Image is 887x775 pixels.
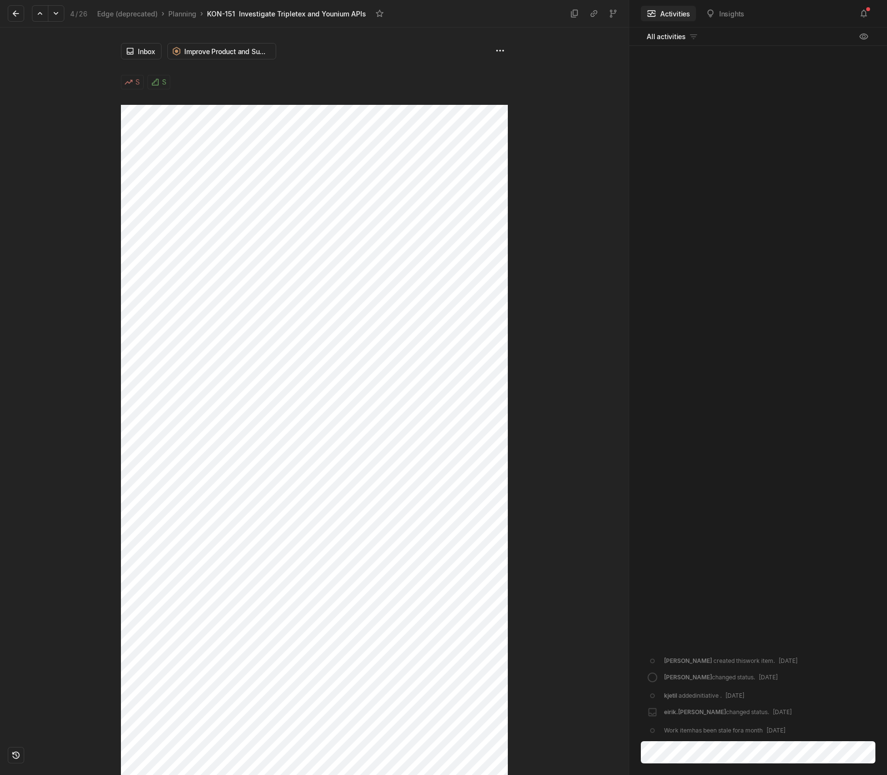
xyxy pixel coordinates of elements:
[664,674,712,681] span: [PERSON_NAME]
[166,7,198,20] a: Planning
[759,674,778,681] span: [DATE]
[97,9,158,19] div: Edge (deprecated)
[162,75,166,89] span: S
[767,727,785,734] span: [DATE]
[641,29,704,44] button: All activities
[184,46,270,57] span: Improve Product and Subscriptions lifecycle
[664,657,798,665] div: created this work item .
[135,75,140,89] span: S
[95,7,160,20] a: Edge (deprecated)
[148,75,170,89] button: S
[664,708,792,718] div: changed status .
[664,691,744,700] div: added initiative .
[647,31,686,42] span: All activities
[773,708,792,716] span: [DATE]
[75,10,78,18] span: /
[664,726,785,735] div: Work item has been stale for a month
[725,692,744,699] span: [DATE]
[121,75,144,89] button: S
[664,692,677,699] span: kjetil
[664,708,726,716] span: eirik.[PERSON_NAME]
[162,9,164,18] div: ›
[121,43,162,59] button: Inbox
[700,6,750,21] button: Insights
[207,9,235,19] div: KON-151
[239,9,366,19] div: Investigate Tripletex and Younium APIs
[664,657,712,664] span: [PERSON_NAME]
[167,43,276,59] button: Improve Product and Subscriptions lifecycle
[200,9,203,18] div: ›
[664,673,778,684] div: changed status .
[641,6,696,21] button: Activities
[70,9,88,19] div: 4 26
[779,657,798,664] span: [DATE]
